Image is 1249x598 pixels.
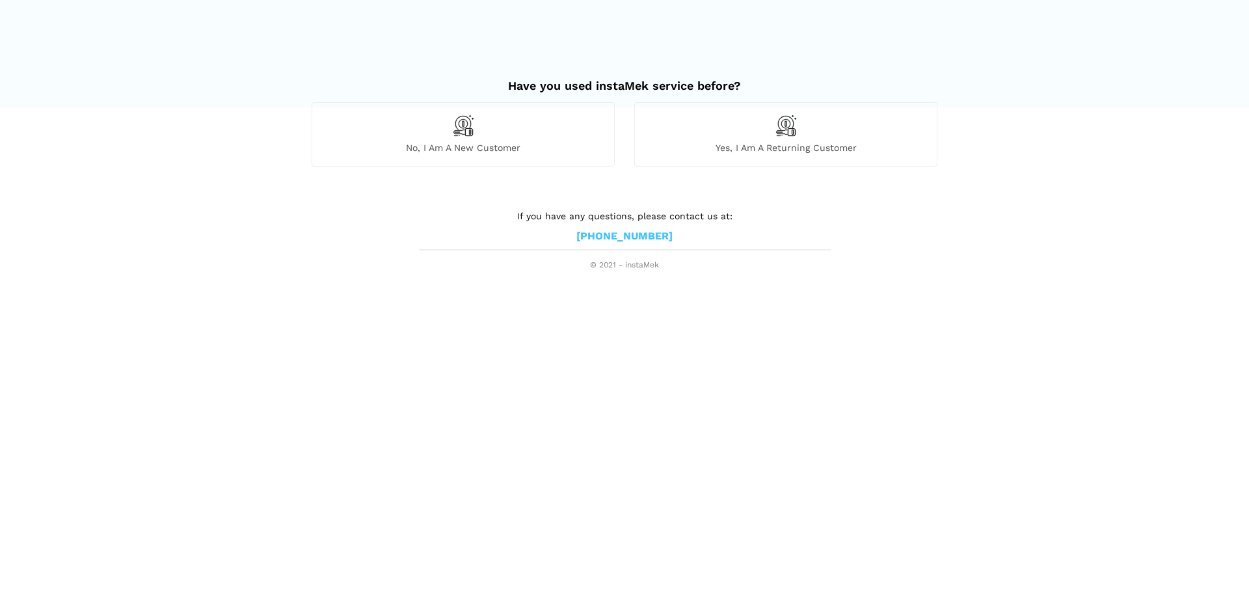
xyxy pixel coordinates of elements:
span: No, I am a new customer [312,142,614,154]
p: If you have any questions, please contact us at: [420,209,829,223]
h2: Have you used instaMek service before? [312,66,937,93]
a: [PHONE_NUMBER] [576,230,673,243]
span: Yes, I am a returning customer [635,142,937,154]
span: © 2021 - instaMek [420,260,829,271]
